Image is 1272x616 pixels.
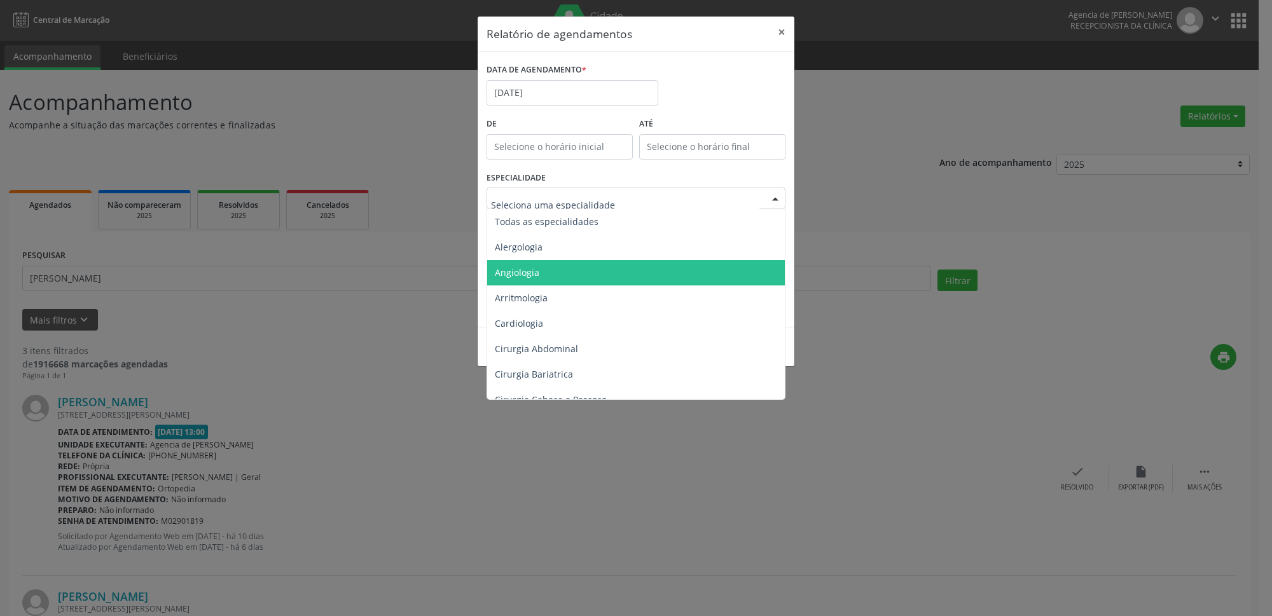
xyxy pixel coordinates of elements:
span: Arritmologia [495,292,548,304]
input: Selecione o horário final [639,134,785,160]
span: Alergologia [495,241,543,253]
span: Angiologia [495,266,539,278]
span: Cirurgia Cabeça e Pescoço [495,394,607,406]
input: Selecione uma data ou intervalo [487,80,658,106]
span: Cirurgia Bariatrica [495,368,573,380]
span: Cirurgia Abdominal [495,343,578,355]
label: ATÉ [639,114,785,134]
label: De [487,114,633,134]
input: Seleciona uma especialidade [491,192,759,217]
span: Cardiologia [495,317,543,329]
span: Todas as especialidades [495,216,598,228]
label: DATA DE AGENDAMENTO [487,60,586,80]
h5: Relatório de agendamentos [487,25,632,42]
input: Selecione o horário inicial [487,134,633,160]
label: ESPECIALIDADE [487,168,546,188]
button: Close [769,17,794,48]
